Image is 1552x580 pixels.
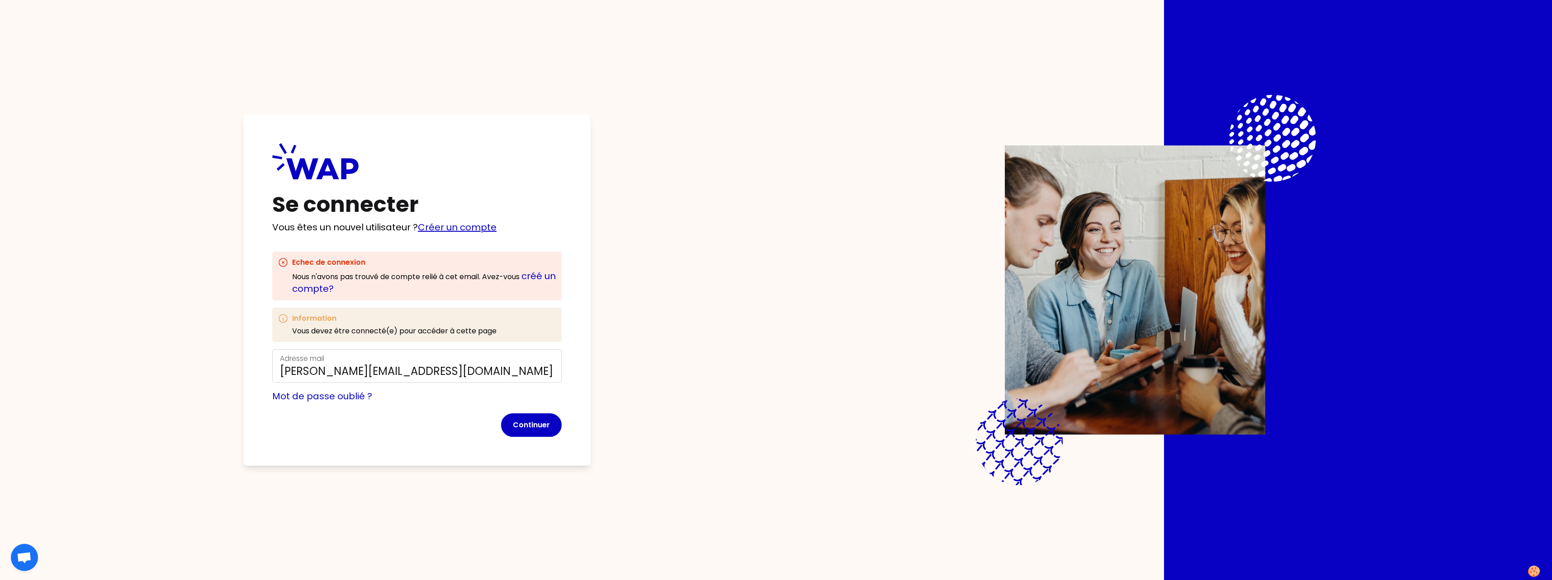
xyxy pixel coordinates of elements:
[280,353,324,364] label: Adresse mail
[1005,145,1265,435] img: Description
[292,326,497,337] p: Vous devez être connecté(e) pour accéder à cette page
[501,413,562,437] button: Continuer
[292,257,556,268] h3: Echec de connexion
[11,544,38,571] div: Ouvrir le chat
[272,194,562,215] h1: Se connecter
[292,313,497,324] h3: Information
[292,270,556,295] div: Nous n'avons pas trouvé de compte relié à cet email . Avez-vous
[272,221,562,234] p: Vous êtes un nouvel utilisateur ?
[272,390,372,402] a: Mot de passe oublié ?
[292,270,556,295] a: créé un compte?
[418,221,497,234] a: Créer un compte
